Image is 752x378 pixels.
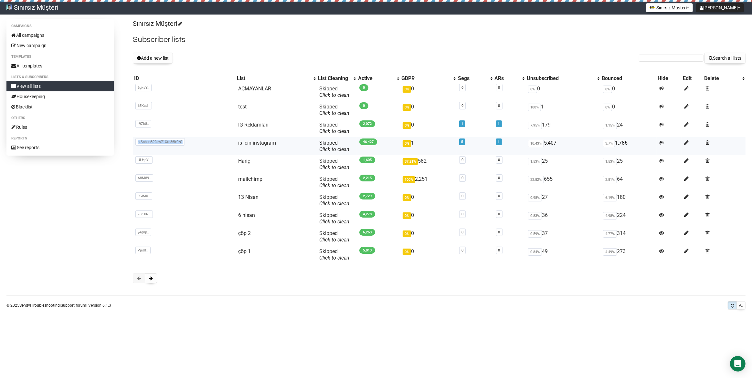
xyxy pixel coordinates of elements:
a: 0 [498,230,500,234]
td: 37 [525,228,600,246]
img: favicons [650,5,655,10]
a: 0 [498,158,500,162]
td: 273 [600,246,656,264]
a: 0 [461,158,463,162]
td: 27 [525,191,600,209]
a: Click to clean [319,110,349,116]
a: 0 [461,248,463,252]
th: Segs: No sort applied, activate to apply an ascending sort [457,74,493,83]
span: 4.98% [603,212,617,220]
a: Blacklist [6,102,114,112]
span: 100% [403,176,415,183]
span: Skipped [319,104,349,116]
li: Templates [6,53,114,61]
span: Skipped [319,194,349,207]
th: List Cleaning: No sort applied, activate to apply an ascending sort [317,74,357,83]
div: Edit [683,75,702,82]
td: 0 [525,83,600,101]
a: 0 [461,176,463,180]
td: 0 [400,83,457,101]
a: Click to clean [319,92,349,98]
span: 0 [359,84,368,91]
span: 0% [403,194,411,201]
td: 64 [600,173,656,191]
span: 0% [403,86,411,93]
td: 0 [400,119,457,137]
span: A8M89.. [135,174,153,182]
a: Housekeeping [6,91,114,102]
td: 179 [525,119,600,137]
a: 0 [461,194,463,198]
a: çöp 2 [238,230,251,236]
span: 4,278 [359,211,375,218]
a: Click to clean [319,128,349,134]
div: List Cleaning [318,75,350,82]
a: 1 [461,122,463,126]
span: 22.82% [528,176,544,183]
div: Open Intercom Messenger [730,356,746,372]
span: 0.98% [528,194,542,201]
div: ARs [495,75,519,82]
th: Delete: No sort applied, activate to apply an ascending sort [703,74,746,83]
td: 1,786 [600,137,656,155]
td: 1 [525,101,600,119]
span: 6,263 [359,229,375,236]
span: 1,605 [359,157,375,163]
span: 37.21% [403,158,418,165]
a: 1 [498,140,500,144]
div: Bounced [602,75,655,82]
th: ID: No sort applied, sorting is disabled [133,74,236,83]
span: r9Zb8.. [135,120,151,128]
h2: Subscriber lists [133,34,746,46]
th: Bounced: No sort applied, sorting is disabled [600,74,656,83]
a: 13 Nisan [238,194,259,200]
a: All campaigns [6,30,114,40]
a: 6 nisan [238,212,255,218]
td: 25 [600,155,656,173]
th: Unsubscribed: No sort applied, activate to apply an ascending sort [525,74,600,83]
div: Active [358,75,394,82]
span: 3.7% [603,140,615,147]
a: 0 [461,104,463,108]
a: is icin instagram [238,140,276,146]
td: 0 [400,101,457,119]
li: Others [6,114,114,122]
td: 25 [525,155,600,173]
span: VjeUf.. [135,247,151,254]
a: 0 [498,194,500,198]
a: 0 [498,104,500,108]
span: Skipped [319,140,349,152]
a: All templates [6,61,114,71]
span: Skipped [319,212,349,225]
a: 1 [498,122,500,126]
span: nlSnhup892aw71Cfo86ir0zQ [135,138,185,146]
a: 0 [498,212,500,216]
td: 36 [525,209,600,228]
span: 5,813 [359,247,375,254]
button: Search all lists [704,53,746,64]
li: Campaigns [6,22,114,30]
span: 65Kad.. [135,102,152,109]
a: Click to clean [319,237,349,243]
span: 0.83% [528,212,542,220]
div: Delete [704,75,739,82]
a: 0 [498,86,500,90]
span: Skipped [319,230,349,243]
li: Reports [6,135,114,142]
td: 1 [400,137,457,155]
th: ARs: No sort applied, activate to apply an ascending sort [493,74,526,83]
span: 2.81% [603,176,617,183]
span: 2,729 [359,193,375,199]
span: Skipped [319,158,349,170]
a: Rules [6,122,114,132]
a: 0 [461,86,463,90]
span: 0% [603,104,612,111]
span: 9SIM0.. [135,192,152,200]
a: Support forum [61,303,86,308]
button: Add a new list [133,53,173,64]
td: 582 [400,155,457,173]
span: 0% [403,249,411,255]
td: 0 [400,228,457,246]
span: 2,215 [359,175,375,181]
div: Unsubscribed [527,75,594,82]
